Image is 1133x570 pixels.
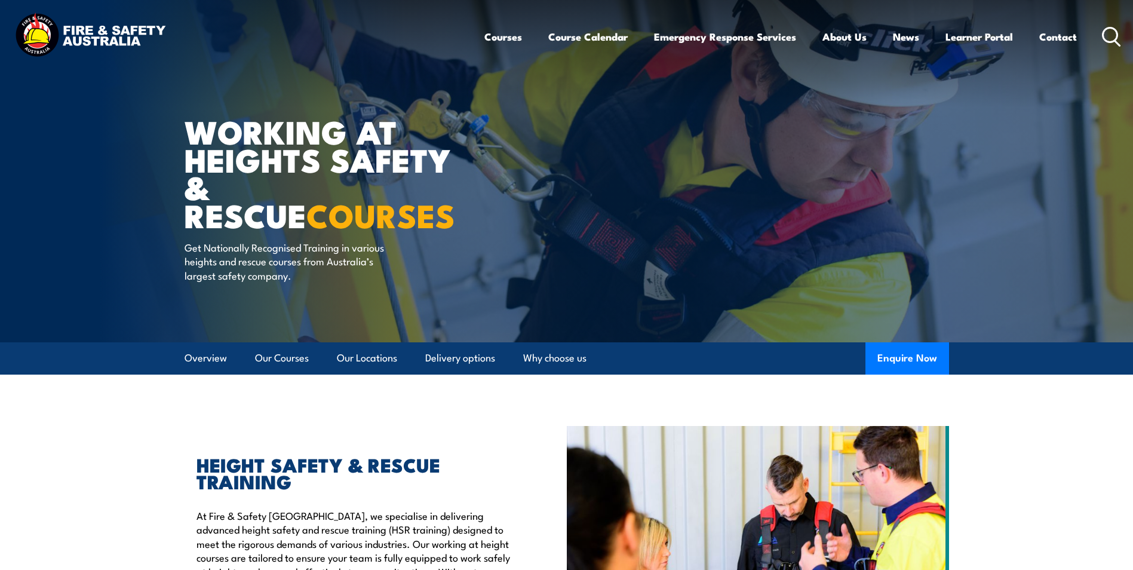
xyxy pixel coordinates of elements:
[893,21,919,53] a: News
[185,117,480,229] h1: WORKING AT HEIGHTS SAFETY & RESCUE
[185,342,227,374] a: Overview
[1039,21,1077,53] a: Contact
[945,21,1013,53] a: Learner Portal
[185,240,403,282] p: Get Nationally Recognised Training in various heights and rescue courses from Australia’s largest...
[196,456,512,489] h2: HEIGHT SAFETY & RESCUE TRAINING
[255,342,309,374] a: Our Courses
[654,21,796,53] a: Emergency Response Services
[425,342,495,374] a: Delivery options
[548,21,628,53] a: Course Calendar
[306,189,455,239] strong: COURSES
[523,342,587,374] a: Why choose us
[822,21,867,53] a: About Us
[337,342,397,374] a: Our Locations
[484,21,522,53] a: Courses
[865,342,949,375] button: Enquire Now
